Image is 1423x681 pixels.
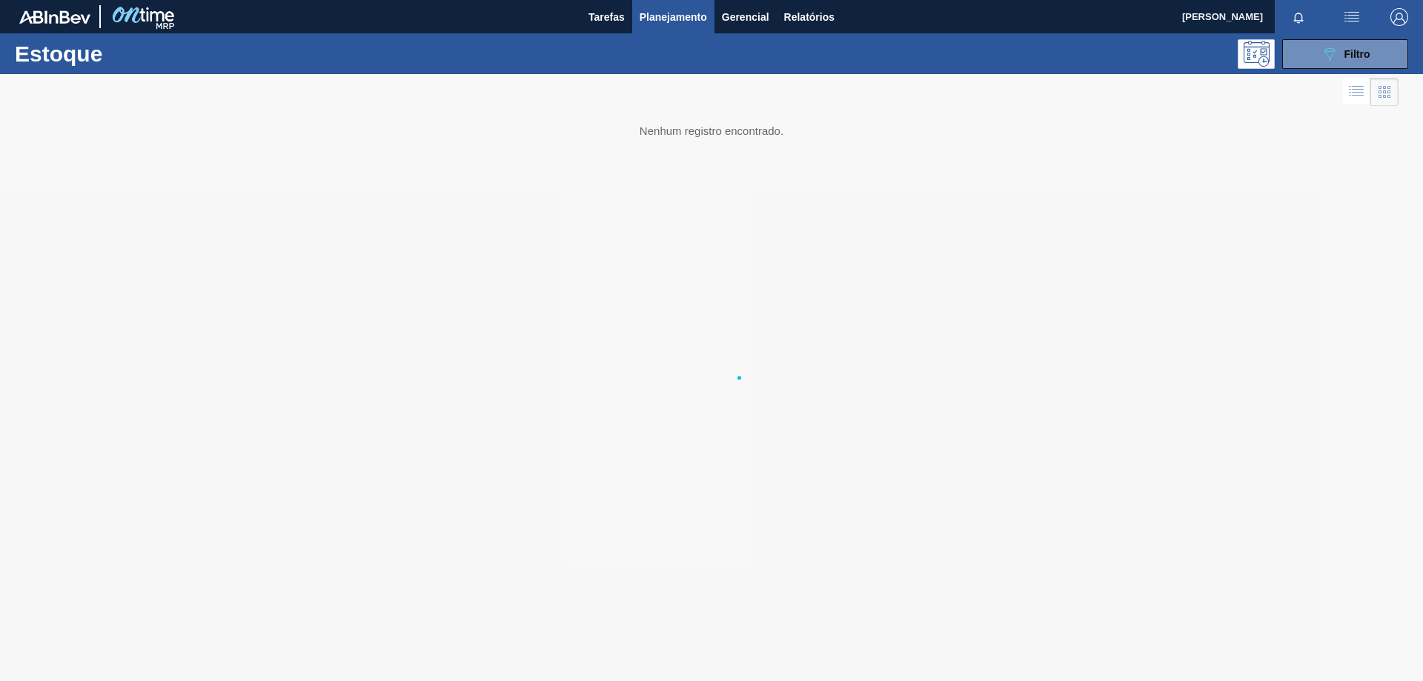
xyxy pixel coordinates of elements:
[640,8,707,26] span: Planejamento
[588,8,625,26] span: Tarefas
[722,8,769,26] span: Gerencial
[1344,48,1370,60] span: Filtro
[1343,8,1361,26] img: userActions
[1282,39,1408,69] button: Filtro
[15,45,236,62] h1: Estoque
[19,10,90,24] img: TNhmsLtSVTkK8tSr43FrP2fwEKptu5GPRR3wAAAABJRU5ErkJggg==
[1390,8,1408,26] img: Logout
[1275,7,1322,27] button: Notificações
[784,8,835,26] span: Relatórios
[1238,39,1275,69] div: Pogramando: nenhum usuário selecionado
